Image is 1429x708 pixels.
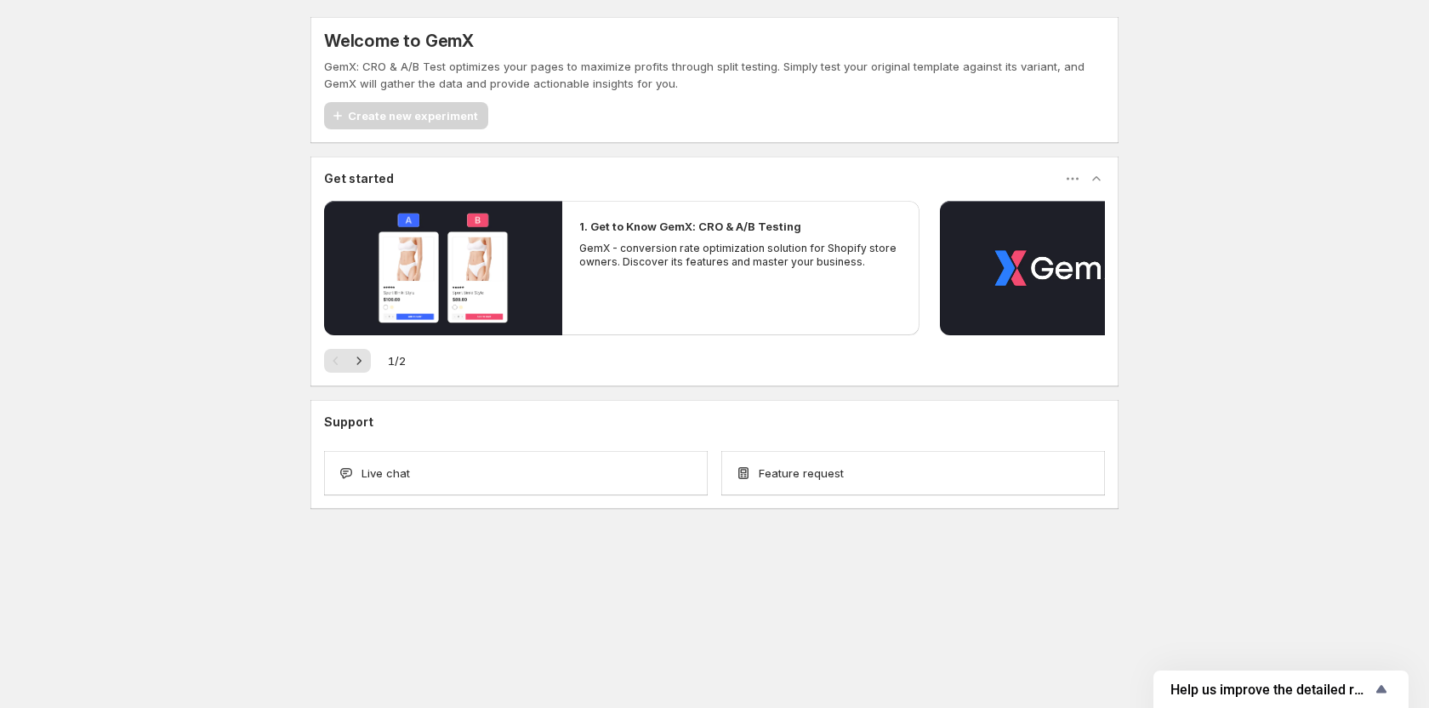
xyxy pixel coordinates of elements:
h3: Support [324,414,373,431]
button: Show survey - Help us improve the detailed report for A/B campaigns [1170,679,1392,699]
span: Live chat [362,465,410,482]
span: 1 / 2 [388,352,406,369]
h3: Get started [324,170,394,187]
h5: Welcome to GemX [324,31,474,51]
h2: 1. Get to Know GemX: CRO & A/B Testing [579,218,801,235]
span: Feature request [759,465,844,482]
p: GemX: CRO & A/B Test optimizes your pages to maximize profits through split testing. Simply test ... [324,58,1105,92]
span: Help us improve the detailed report for A/B campaigns [1170,682,1371,698]
p: GemX - conversion rate optimization solution for Shopify store owners. Discover its features and ... [579,242,902,269]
